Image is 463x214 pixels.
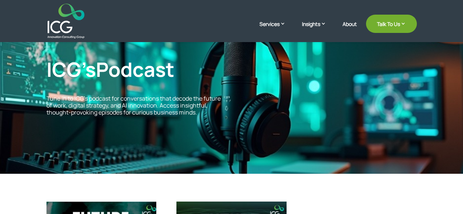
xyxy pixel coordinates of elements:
[46,56,174,83] span: ICG’s
[46,94,221,116] span: Tune in to ICG’s podcast for conversations that decode the future of work, digital strategy, and ...
[96,56,174,83] span: Podcast
[426,179,463,214] iframe: Chat Widget
[343,21,357,38] a: About
[366,15,417,33] a: Talk To Us
[302,20,333,38] a: Insights
[48,4,85,38] img: ICG
[259,20,293,38] a: Services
